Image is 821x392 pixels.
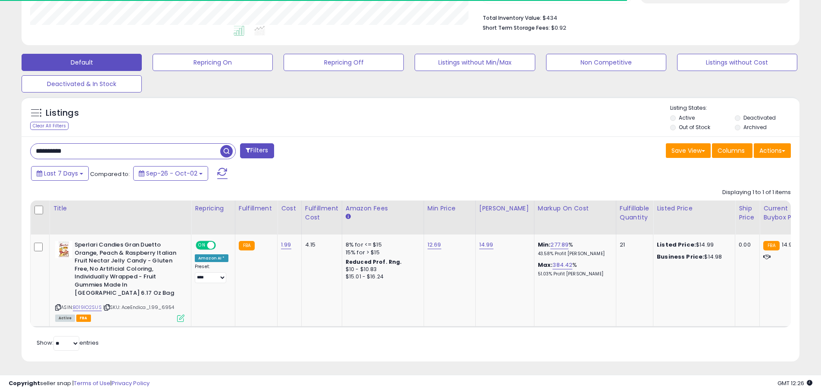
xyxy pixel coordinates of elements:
div: Amazon Fees [346,204,420,213]
span: 14.99 [782,241,796,249]
a: Terms of Use [74,379,110,387]
div: Title [53,204,187,213]
div: Markup on Cost [538,204,612,213]
span: | SKU: AceEndica_1.99_6954 [103,304,174,311]
b: Short Term Storage Fees: [483,24,550,31]
div: 4.15 [305,241,335,249]
b: Min: [538,241,551,249]
th: The percentage added to the cost of goods (COGS) that forms the calculator for Min & Max prices. [534,201,616,235]
b: Total Inventory Value: [483,14,541,22]
label: Deactivated [743,114,776,121]
div: $14.99 [657,241,728,249]
label: Active [679,114,695,121]
div: 15% for > $15 [346,249,417,256]
b: Listed Price: [657,241,696,249]
div: 8% for <= $15 [346,241,417,249]
b: Business Price: [657,253,704,261]
span: Columns [718,146,745,155]
div: 0.00 [739,241,753,249]
button: Repricing On [153,54,273,71]
button: Sep-26 - Oct-02 [133,166,208,181]
div: Amazon AI * [195,254,228,262]
b: Max: [538,261,553,269]
small: FBA [763,241,779,250]
li: $434 [483,12,784,22]
small: FBA [239,241,255,250]
button: Columns [712,143,752,158]
div: Fulfillment Cost [305,204,338,222]
div: [PERSON_NAME] [479,204,531,213]
span: Compared to: [90,170,130,178]
div: Ship Price [739,204,756,222]
button: Save View [666,143,711,158]
div: Fulfillment [239,204,274,213]
div: Displaying 1 to 1 of 1 items [722,188,791,197]
span: All listings currently available for purchase on Amazon [55,315,75,322]
label: Archived [743,123,767,131]
button: Actions [754,143,791,158]
div: % [538,261,609,277]
span: Sep-26 - Oct-02 [146,169,197,178]
p: 43.58% Profit [PERSON_NAME] [538,251,609,257]
button: Non Competitive [546,54,666,71]
p: 51.03% Profit [PERSON_NAME] [538,271,609,277]
img: 51GF+Z-vCIL._SL40_.jpg [55,241,72,258]
div: Min Price [428,204,472,213]
span: 2025-10-10 12:26 GMT [777,379,812,387]
b: Reduced Prof. Rng. [346,258,402,265]
a: 384.42 [553,261,572,269]
b: Sperlari Candies Gran Duetto Orange, Peach & Raspberry Italian Fruit Nectar Jelly Candy - Gluten ... [75,241,179,299]
div: ASIN: [55,241,184,321]
div: 21 [620,241,646,249]
button: Repricing Off [284,54,404,71]
p: Listing States: [670,104,799,112]
button: Listings without Min/Max [415,54,535,71]
span: FBA [76,315,91,322]
h5: Listings [46,107,79,119]
span: Last 7 Days [44,169,78,178]
button: Deactivated & In Stock [22,75,142,93]
div: Listed Price [657,204,731,213]
div: % [538,241,609,257]
button: Last 7 Days [31,166,89,181]
strong: Copyright [9,379,40,387]
a: Privacy Policy [112,379,150,387]
span: ON [197,242,207,249]
button: Listings without Cost [677,54,797,71]
div: Clear All Filters [30,122,69,130]
small: Amazon Fees. [346,213,351,221]
div: $15.01 - $16.24 [346,273,417,281]
a: 1.99 [281,241,291,249]
div: $14.98 [657,253,728,261]
span: $0.92 [551,24,566,32]
span: Show: entries [37,339,99,347]
div: seller snap | | [9,380,150,388]
div: Preset: [195,264,228,283]
div: Current Buybox Price [763,204,808,222]
div: $10 - $10.83 [346,266,417,273]
a: 12.69 [428,241,441,249]
label: Out of Stock [679,123,710,131]
div: Repricing [195,204,231,213]
a: 277.89 [550,241,568,249]
a: B019IO2SUS [73,304,102,311]
a: 14.99 [479,241,493,249]
div: Fulfillable Quantity [620,204,649,222]
button: Filters [240,143,274,158]
span: OFF [215,242,228,249]
div: Cost [281,204,298,213]
button: Default [22,54,142,71]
